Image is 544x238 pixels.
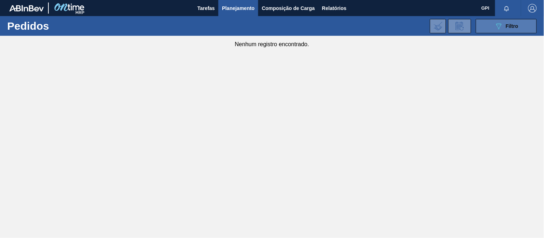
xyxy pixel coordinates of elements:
[430,19,446,33] div: Importar Negociações dos Pedidos
[476,19,537,33] button: Filtro
[222,4,255,13] span: Planejamento
[262,4,315,13] span: Composição de Carga
[528,4,537,13] img: Logout
[448,19,471,33] div: Solicitação de Revisão de Pedidos
[322,4,346,13] span: Relatórios
[197,4,215,13] span: Tarefas
[9,5,44,11] img: TNhmsLtSVTkK8tSr43FrP2fwEKptu5GPRR3wAAAABJRU5ErkJggg==
[506,23,519,29] span: Filtro
[7,22,110,30] h1: Pedidos
[495,3,518,13] button: Notificações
